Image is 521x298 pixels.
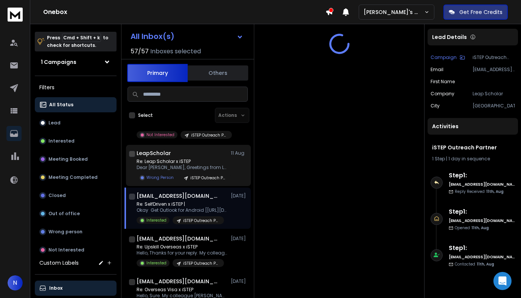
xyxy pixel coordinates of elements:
h3: Inboxes selected [150,47,201,56]
button: Meeting Completed [35,170,117,185]
h3: Custom Labels [39,259,79,267]
p: 11 Aug [231,150,248,156]
p: Re: Overseas Visa x iSTEP [137,287,227,293]
span: 1 day in sequence [448,155,490,162]
p: Lead [48,120,61,126]
p: iSTEP Outreach Partner [473,54,515,61]
p: First Name [431,79,455,85]
h6: Step 1 : [449,207,515,216]
span: 11th, Aug [477,261,494,267]
p: [DATE] [231,236,248,242]
p: Meeting Completed [48,174,98,180]
h1: [EMAIL_ADDRESS][DOMAIN_NAME] [137,278,220,285]
h1: [EMAIL_ADDRESS][DOMAIN_NAME] [137,235,220,242]
button: Inbox [35,281,117,296]
button: Campaign [431,54,465,61]
button: N [8,275,23,290]
p: Re: SelfDriven x iSTEP | [137,201,227,207]
button: 1 Campaigns [35,54,117,70]
div: Activities [428,118,518,135]
p: Dear [PERSON_NAME], Greetings from Leap! [137,165,227,171]
button: Meeting Booked [35,152,117,167]
p: Press to check for shortcuts. [47,34,108,49]
h6: [EMAIL_ADDRESS][DOMAIN_NAME] [449,182,515,187]
p: Inbox [49,285,62,291]
h1: iSTEP Outreach Partner [432,144,513,151]
button: Not Interested [35,242,117,258]
p: Contacted [455,261,494,267]
p: Closed [48,192,66,199]
p: Interested [146,260,166,266]
p: [GEOGRAPHIC_DATA] [473,103,515,109]
p: Email [431,67,443,73]
p: Out of office [48,211,80,217]
p: iSTEP Outreach Partner [183,218,219,223]
p: [PERSON_NAME]'s Workspace [364,8,424,16]
button: Primary [127,64,188,82]
p: [EMAIL_ADDRESS][DOMAIN_NAME] [473,67,515,73]
p: [DATE] [231,193,248,199]
p: Lead Details [432,33,467,41]
p: company [431,91,454,97]
p: Get Free Credits [459,8,502,16]
button: All Inbox(s) [124,29,249,44]
p: Not Interested [146,132,174,138]
button: Wrong person [35,224,117,239]
p: iSTEP Outreach Partner [191,132,227,138]
p: Wrong person [48,229,82,235]
h1: LeapScholar [137,149,171,157]
h1: 1 Campaigns [41,58,76,66]
p: Reply Received [455,189,504,194]
p: Okay Get Outlook for Android [[URL][DOMAIN_NAME]] -----------------------------------------------... [137,207,227,213]
p: Interested [146,217,166,223]
div: | [432,156,513,162]
p: Campaign [431,54,457,61]
h6: [EMAIL_ADDRESS][DOMAIN_NAME] [449,218,515,223]
p: [DATE] [231,278,248,284]
p: city [431,103,440,109]
p: Re: Upskill Overseas x iSTEP [137,244,227,250]
div: Open Intercom Messenger [493,272,512,290]
label: Select [138,112,153,118]
h1: Onebox [43,8,325,17]
button: All Status [35,97,117,112]
button: Out of office [35,206,117,221]
h6: Step 1 : [449,244,515,253]
p: Re: Leap Scholar x iSTEP [137,158,227,165]
p: Not Interested [48,247,84,253]
button: Get Free Credits [443,5,508,20]
h3: Filters [35,82,117,93]
h1: All Inbox(s) [131,33,174,40]
span: 11th, Aug [471,225,489,231]
span: 1 Step [432,155,445,162]
p: iSTEP Outreach Partner [190,175,227,181]
p: iSTEP Outreach Partner [183,261,219,266]
p: Interested [48,138,75,144]
p: Leap Scholar [473,91,515,97]
p: Wrong Person [146,175,174,180]
p: Opened [455,225,489,231]
img: logo [8,8,23,22]
p: Hello, Thanks for your reply. My colleague [137,250,227,256]
button: Interested [35,133,117,149]
button: Closed [35,188,117,203]
p: Meeting Booked [48,156,88,162]
span: Cmd + Shift + k [62,33,101,42]
button: Others [188,65,248,81]
button: Lead [35,115,117,130]
h1: [EMAIL_ADDRESS][DOMAIN_NAME] [137,192,220,200]
span: 11th, Aug [486,189,504,194]
h6: [EMAIL_ADDRESS][DOMAIN_NAME] [449,254,515,260]
p: All Status [49,102,73,108]
h6: Step 1 : [449,171,515,180]
span: 57 / 57 [131,47,149,56]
